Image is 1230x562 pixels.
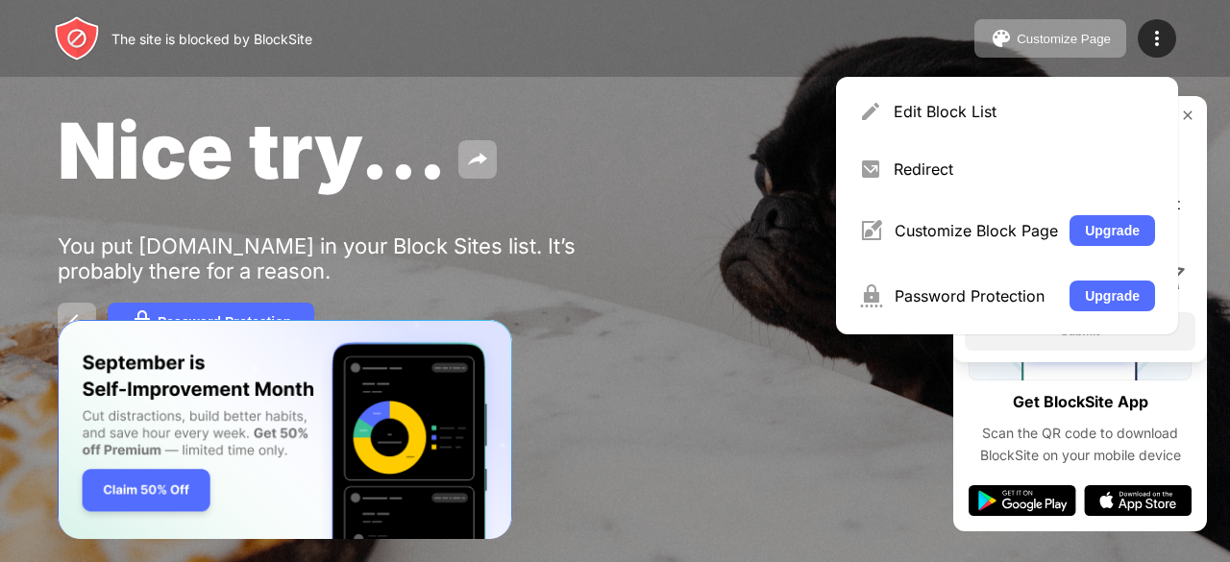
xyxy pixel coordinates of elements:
img: pallet.svg [990,27,1013,50]
button: Customize Page [974,19,1126,58]
img: app-store.svg [1084,485,1192,516]
img: share.svg [466,148,489,171]
div: Edit Block List [894,102,1155,121]
button: Password Protection [108,303,314,341]
img: menu-icon.svg [1145,27,1168,50]
img: google-play.svg [969,485,1076,516]
img: header-logo.svg [54,15,100,61]
img: menu-pencil.svg [859,100,882,123]
img: back.svg [65,310,88,333]
img: rate-us-close.svg [1180,108,1195,123]
img: menu-customize.svg [859,219,883,242]
div: Redirect [894,159,1155,179]
div: You put [DOMAIN_NAME] in your Block Sites list. It’s probably there for a reason. [58,233,652,283]
img: menu-password.svg [859,284,883,307]
img: menu-redirect.svg [859,158,882,181]
div: Password Protection [158,314,291,330]
img: password.svg [131,310,154,333]
button: Upgrade [1070,215,1155,246]
div: The site is blocked by BlockSite [111,31,312,47]
iframe: Banner [58,320,512,540]
span: Nice try... [58,104,447,197]
div: Customize Page [1017,32,1111,46]
button: Upgrade [1070,281,1155,311]
div: Customize Block Page [895,221,1058,240]
div: Password Protection [895,286,1058,305]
